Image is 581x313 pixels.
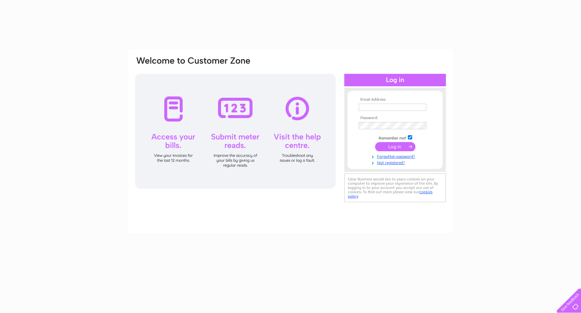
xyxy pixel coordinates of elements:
a: Not registered? [359,159,433,165]
th: Password: [357,116,433,120]
a: cookies policy [348,190,432,198]
td: Remember me? [357,134,433,141]
input: Submit [375,142,415,151]
a: Forgotten password? [359,153,433,159]
th: Email Address: [357,97,433,102]
div: Clear Business would like to place cookies on your computer to improve your experience of the sit... [344,174,446,202]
